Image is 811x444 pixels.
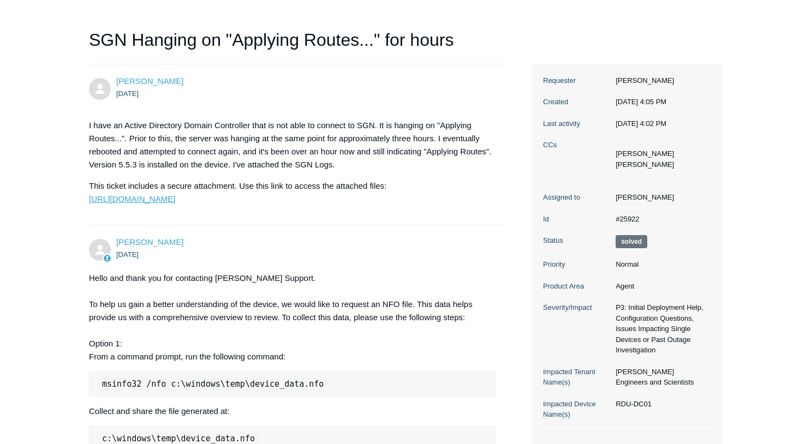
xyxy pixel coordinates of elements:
time: 07/27/2025, 16:02 [616,119,666,128]
dt: Status [543,235,610,246]
time: 07/03/2025, 16:05 [616,98,666,106]
time: 07/03/2025, 16:05 [116,89,139,98]
dt: CCs [543,140,610,151]
dt: Requester [543,75,610,86]
dt: Assigned to [543,192,610,203]
time: 07/03/2025, 16:27 [116,250,139,259]
a: [URL][DOMAIN_NAME] [89,194,175,203]
dt: Product Area [543,281,610,292]
dd: P3: Initial Deployment Help, Configuration Questions, Issues Impacting Single Devices or Past Out... [610,302,711,356]
li: Bill Walsh [616,148,674,159]
dd: Agent [610,281,711,292]
dt: Id [543,214,610,225]
dd: RDU-DC01 [610,399,711,410]
dd: [PERSON_NAME] Engineers and Scientists [610,367,711,388]
dt: Severity/Impact [543,302,610,313]
dt: Created [543,97,610,107]
dd: Normal [610,259,711,270]
dd: #25922 [610,214,711,225]
a: [PERSON_NAME] [116,76,183,86]
code: c:\windows\temp\device_data.nfo [99,433,258,444]
h1: SGN Hanging on "Applying Routes..." for hours [89,27,507,64]
p: This ticket includes a secure attachment. Use this link to access the attached files: [89,179,496,206]
span: This request has been solved [616,235,647,248]
code: msinfo32 /nfo c:\windows\temp\device_data.nfo [99,379,327,389]
li: Jeff Roney [616,159,674,170]
dt: Last activity [543,118,610,129]
a: [PERSON_NAME] [116,237,183,247]
dt: Priority [543,259,610,270]
dt: Impacted Tenant Name(s) [543,367,610,388]
p: I have an Active Directory Domain Controller that is not able to connect to SGN. It is hanging on... [89,119,496,171]
dd: [PERSON_NAME] [610,75,711,86]
span: Kris Haire [116,237,183,247]
dt: Impacted Device Name(s) [543,399,610,420]
dd: [PERSON_NAME] [610,192,711,203]
span: Bill Walsh [116,76,183,86]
